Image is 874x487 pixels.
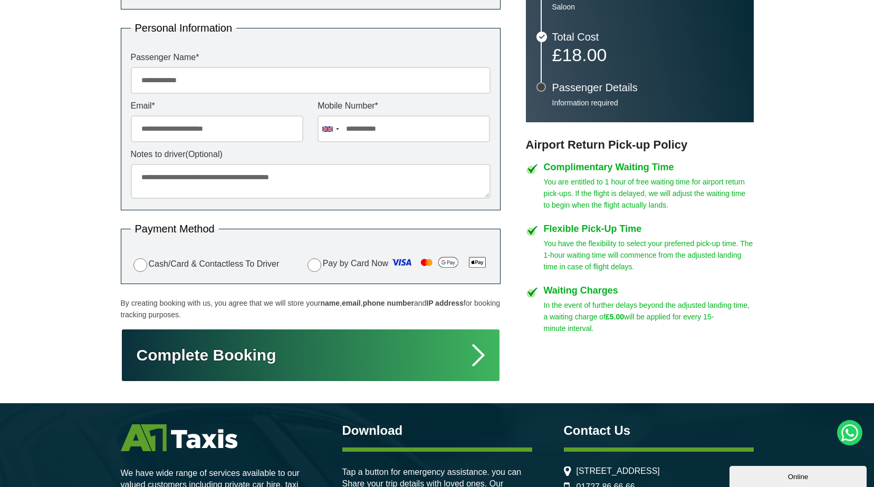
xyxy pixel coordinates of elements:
[131,150,491,159] label: Notes to driver
[121,424,237,451] img: A1 Taxis St Albans
[564,424,754,437] h3: Contact Us
[121,297,501,320] p: By creating booking with us, you agree that we will store your , , and for booking tracking purpo...
[308,258,321,272] input: Pay by Card Now
[552,47,743,62] p: £
[186,150,223,159] span: (Optional)
[562,45,607,65] span: 18.00
[526,138,754,152] h3: Airport Return Pick-up Policy
[131,102,303,110] label: Email
[544,224,754,233] h4: Flexible Pick-Up Time
[305,254,491,274] label: Pay by Card Now
[121,328,501,382] button: Complete Booking
[544,286,754,295] h4: Waiting Charges
[131,223,219,234] legend: Payment Method
[320,299,340,307] strong: name
[426,299,464,307] strong: IP address
[544,299,754,334] p: In the event of further delays beyond the adjusted landing time, a waiting charge of will be appl...
[552,82,743,93] h3: Passenger Details
[342,424,532,437] h3: Download
[544,176,754,211] p: You are entitled to 1 hour of free waiting time for airport return pick-ups. If the flight is del...
[552,98,743,108] p: Information required
[363,299,414,307] strong: phone number
[552,2,743,12] p: Saloon
[133,258,147,272] input: Cash/Card & Contactless To Driver
[318,102,490,110] label: Mobile Number
[318,116,342,142] div: United Kingdom: +44
[342,299,361,307] strong: email
[131,257,280,272] label: Cash/Card & Contactless To Driver
[131,53,491,62] label: Passenger Name
[552,32,743,42] h3: Total Cost
[606,313,624,321] strong: £5.00
[131,23,237,33] legend: Personal Information
[729,464,869,487] iframe: chat widget
[544,238,754,272] p: You have the flexibility to select your preferred pick-up time. The 1-hour waiting time will comm...
[564,466,754,476] li: [STREET_ADDRESS]
[544,162,754,172] h4: Complimentary Waiting Time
